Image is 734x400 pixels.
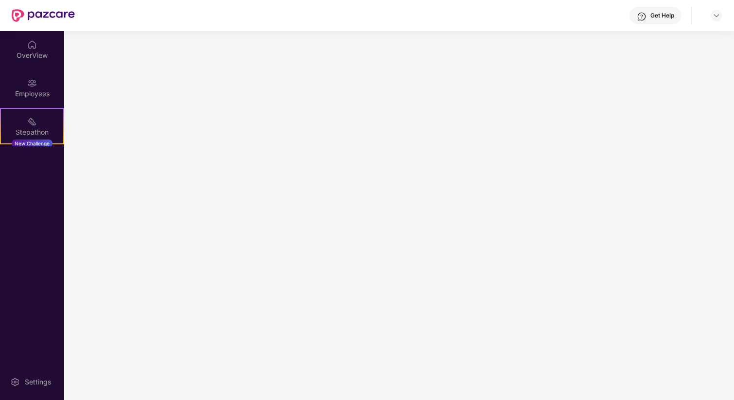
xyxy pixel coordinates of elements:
[1,127,63,137] div: Stepathon
[27,78,37,88] img: svg+xml;base64,PHN2ZyBpZD0iRW1wbG95ZWVzIiB4bWxucz0iaHR0cDovL3d3dy53My5vcmcvMjAwMC9zdmciIHdpZHRoPS...
[650,12,674,19] div: Get Help
[12,9,75,22] img: New Pazcare Logo
[10,377,20,387] img: svg+xml;base64,PHN2ZyBpZD0iU2V0dGluZy0yMHgyMCIgeG1sbnM9Imh0dHA6Ly93d3cudzMub3JnLzIwMDAvc3ZnIiB3aW...
[637,12,647,21] img: svg+xml;base64,PHN2ZyBpZD0iSGVscC0zMngzMiIgeG1sbnM9Imh0dHA6Ly93d3cudzMub3JnLzIwMDAvc3ZnIiB3aWR0aD...
[713,12,720,19] img: svg+xml;base64,PHN2ZyBpZD0iRHJvcGRvd24tMzJ4MzIiIHhtbG5zPSJodHRwOi8vd3d3LnczLm9yZy8yMDAwL3N2ZyIgd2...
[27,40,37,50] img: svg+xml;base64,PHN2ZyBpZD0iSG9tZSIgeG1sbnM9Imh0dHA6Ly93d3cudzMub3JnLzIwMDAvc3ZnIiB3aWR0aD0iMjAiIG...
[12,139,52,147] div: New Challenge
[22,377,54,387] div: Settings
[27,117,37,126] img: svg+xml;base64,PHN2ZyB4bWxucz0iaHR0cDovL3d3dy53My5vcmcvMjAwMC9zdmciIHdpZHRoPSIyMSIgaGVpZ2h0PSIyMC...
